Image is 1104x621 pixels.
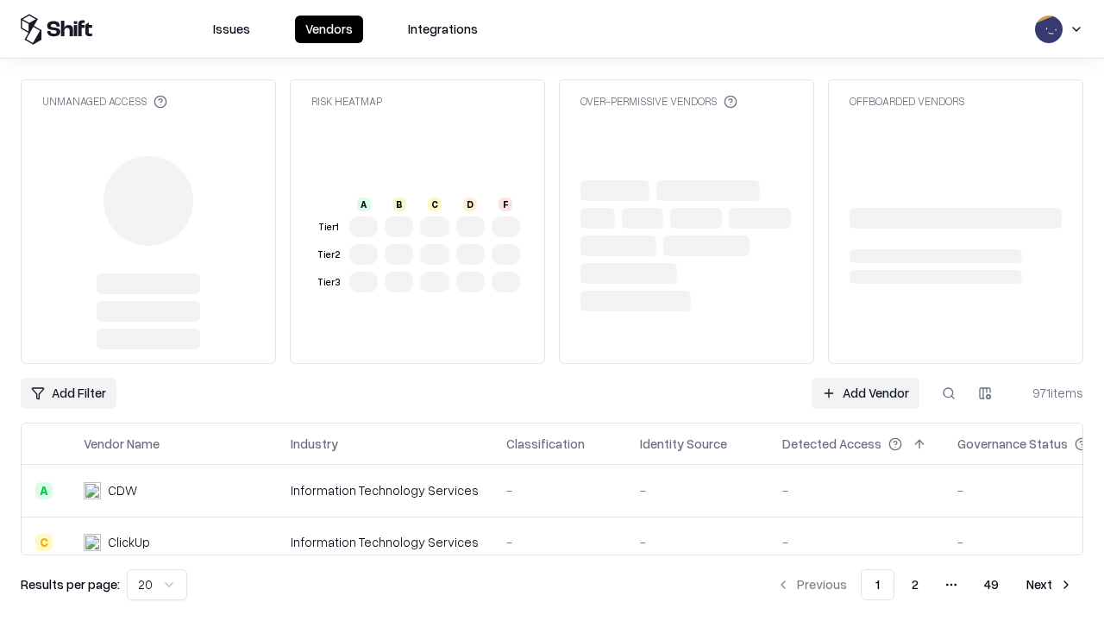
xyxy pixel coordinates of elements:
div: Unmanaged Access [42,94,167,109]
button: Integrations [398,16,488,43]
button: 49 [970,569,1013,600]
button: Add Filter [21,378,116,409]
a: Add Vendor [812,378,919,409]
div: C [428,198,442,211]
div: D [463,198,477,211]
button: 2 [898,569,932,600]
div: Tier 1 [315,220,342,235]
div: - [506,533,612,551]
div: - [640,533,755,551]
button: Issues [203,16,260,43]
button: Vendors [295,16,363,43]
div: Identity Source [640,435,727,453]
div: Risk Heatmap [311,94,382,109]
div: A [357,198,371,211]
div: Tier 2 [315,248,342,262]
img: CDW [84,482,101,499]
div: Over-Permissive Vendors [580,94,737,109]
div: Classification [506,435,585,453]
div: C [35,534,53,551]
div: Offboarded Vendors [850,94,964,109]
div: 971 items [1014,384,1083,402]
div: Vendor Name [84,435,160,453]
div: - [506,481,612,499]
div: - [782,481,930,499]
p: Results per page: [21,575,120,593]
div: B [392,198,406,211]
div: Detected Access [782,435,881,453]
div: Tier 3 [315,275,342,290]
div: - [640,481,755,499]
button: 1 [861,569,894,600]
img: ClickUp [84,534,101,551]
div: Industry [291,435,338,453]
div: F [499,198,512,211]
div: - [782,533,930,551]
div: ClickUp [108,533,150,551]
nav: pagination [766,569,1083,600]
button: Next [1016,569,1083,600]
div: A [35,482,53,499]
div: Information Technology Services [291,533,479,551]
div: Governance Status [957,435,1068,453]
div: Information Technology Services [291,481,479,499]
div: CDW [108,481,137,499]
